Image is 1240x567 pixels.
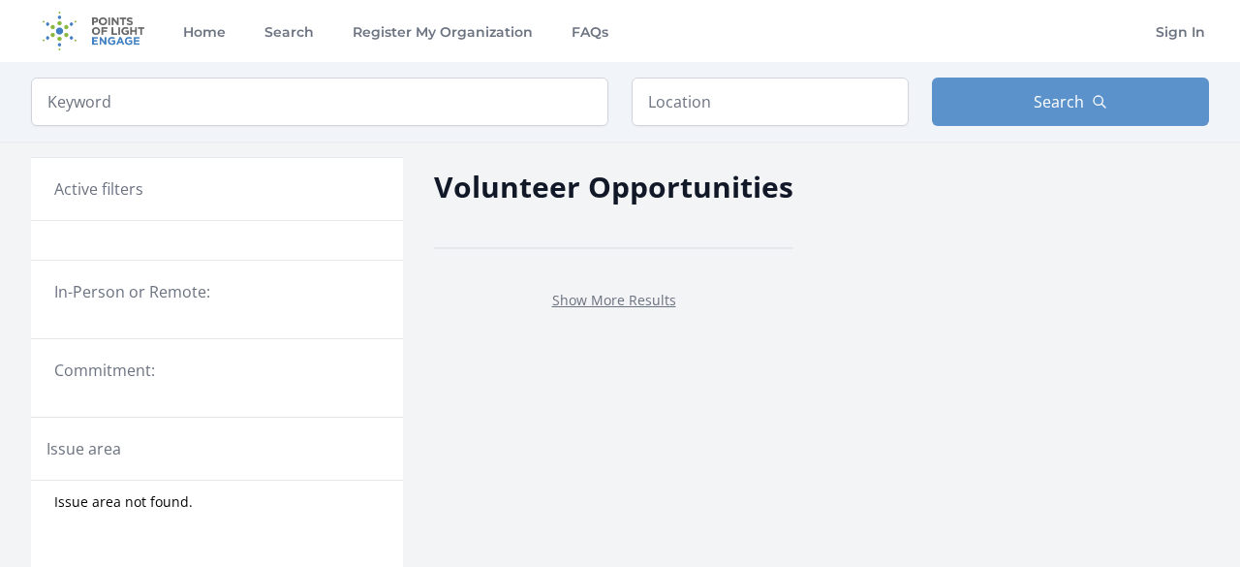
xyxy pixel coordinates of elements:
[632,78,909,126] input: Location
[54,177,143,201] h3: Active filters
[552,291,676,309] a: Show More Results
[54,359,380,382] legend: Commitment:
[434,165,793,208] h2: Volunteer Opportunities
[932,78,1209,126] button: Search
[54,492,193,512] span: Issue area not found.
[31,78,608,126] input: Keyword
[1034,90,1084,113] span: Search
[54,280,380,303] legend: In-Person or Remote:
[46,437,121,460] legend: Issue area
